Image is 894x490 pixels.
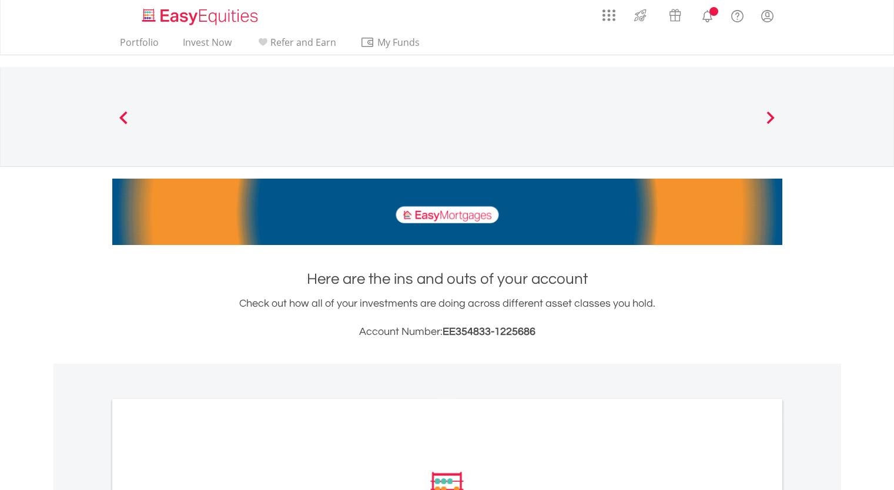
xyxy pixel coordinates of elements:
a: Home page [138,3,263,26]
img: thrive-v2.svg [631,6,650,25]
h1: Here are the ins and outs of your account [112,269,782,290]
h3: Account Number: [112,324,782,340]
a: FAQ's and Support [722,3,752,26]
div: Check out how all of your investments are doing across different asset classes you hold. [112,296,782,340]
a: Vouchers [658,3,692,25]
a: AppsGrid [595,3,623,22]
a: Notifications [692,3,722,26]
span: Refer and Earn [270,36,336,49]
img: EasyEquities_Logo.png [140,7,263,26]
img: EasyMortage Promotion Banner [112,179,782,245]
span: My Funds [360,35,437,50]
span: EE354833-1225686 [443,326,535,337]
img: grid-menu-icon.svg [602,9,615,22]
img: vouchers-v2.svg [665,6,685,25]
a: Invest Now [178,36,236,55]
a: My Profile [752,3,782,29]
a: Refer and Earn [251,36,341,55]
a: Portfolio [115,36,163,55]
